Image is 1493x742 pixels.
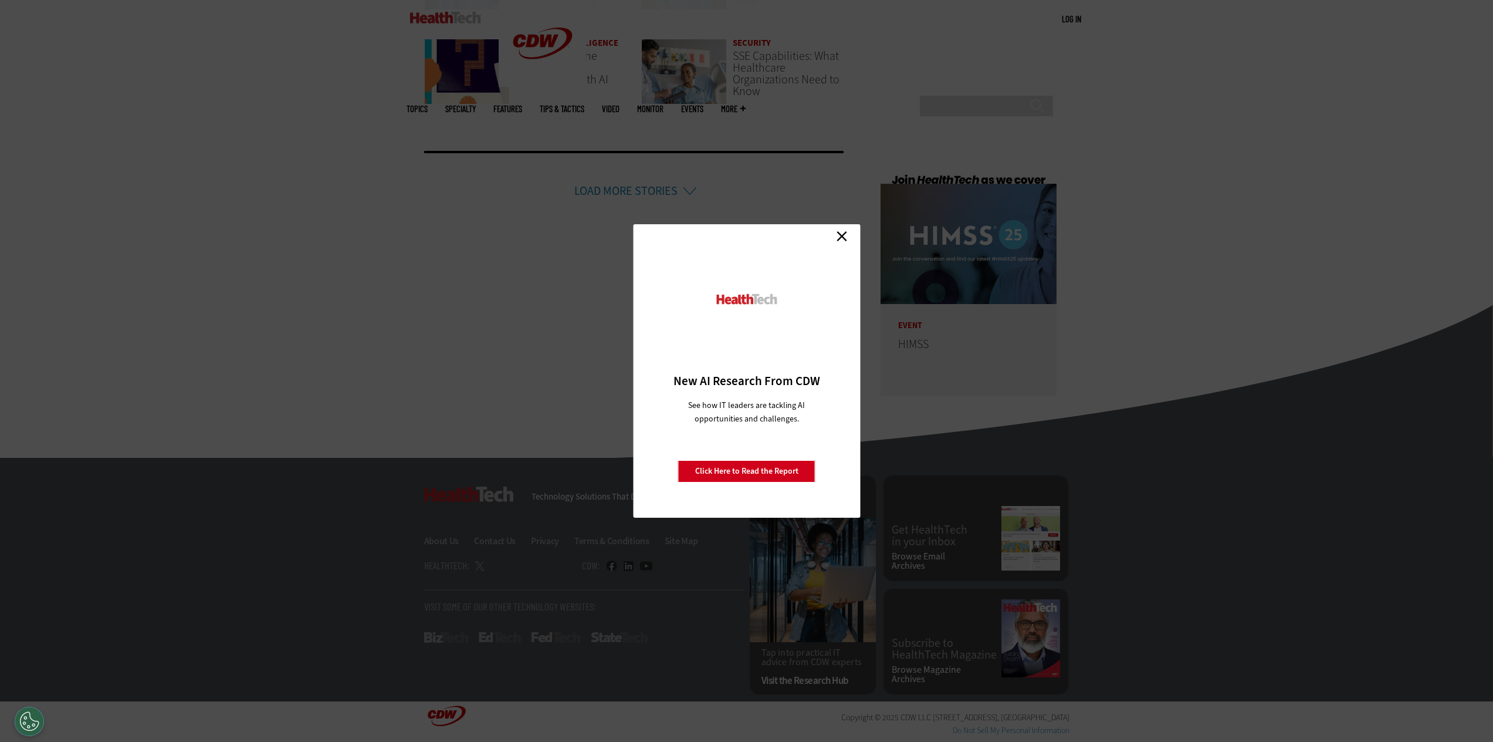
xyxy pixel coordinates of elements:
a: Click Here to Read the Report [678,460,815,483]
a: Close [833,227,851,245]
button: Open Preferences [15,707,44,736]
img: HealthTech_0.png [715,293,778,305]
div: Cookies Settings [15,707,44,736]
p: See how IT leaders are tackling AI opportunities and challenges. [674,399,819,426]
h3: New AI Research From CDW [654,373,839,389]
